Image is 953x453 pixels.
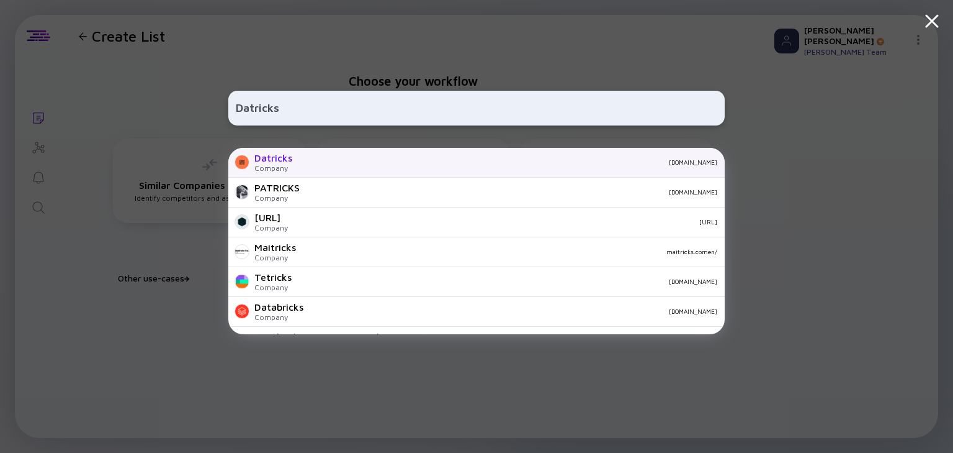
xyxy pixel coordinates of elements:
[310,188,717,196] div: [DOMAIN_NAME]
[254,212,288,223] div: [URL]
[254,242,296,253] div: Maitricks
[313,308,717,315] div: [DOMAIN_NAME]
[302,158,717,166] div: [DOMAIN_NAME]
[302,278,717,285] div: [DOMAIN_NAME]
[298,218,717,226] div: [URL]
[254,313,303,322] div: Company
[254,152,292,163] div: Datricks
[254,331,382,342] div: Databricks Mosaic Research
[254,182,300,193] div: PATRICKS
[254,163,292,173] div: Company
[254,193,300,203] div: Company
[236,97,717,119] input: Search Company or Investor...
[254,253,296,262] div: Company
[254,272,292,283] div: Tetricks
[254,301,303,313] div: Databricks
[254,223,288,232] div: Company
[254,283,292,292] div: Company
[306,248,717,255] div: maitricks.comen/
